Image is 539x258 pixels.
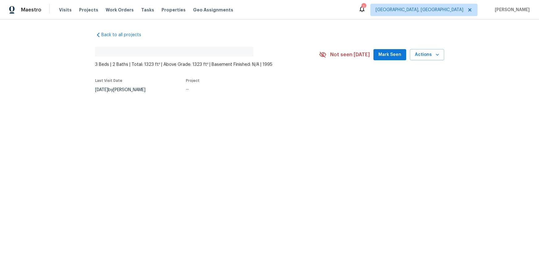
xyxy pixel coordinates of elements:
[361,4,366,10] div: 1
[95,61,319,68] span: 3 Beds | 2 Baths | Total: 1323 ft² | Above Grade: 1323 ft² | Basement Finished: N/A | 1995
[95,88,108,92] span: [DATE]
[95,32,154,38] a: Back to all projects
[193,7,233,13] span: Geo Assignments
[95,79,122,82] span: Last Visit Date
[21,7,41,13] span: Maestro
[79,7,98,13] span: Projects
[373,49,406,61] button: Mark Seen
[141,8,154,12] span: Tasks
[492,7,530,13] span: [PERSON_NAME]
[186,79,200,82] span: Project
[410,49,444,61] button: Actions
[162,7,186,13] span: Properties
[376,7,463,13] span: [GEOGRAPHIC_DATA], [GEOGRAPHIC_DATA]
[378,51,401,59] span: Mark Seen
[59,7,72,13] span: Visits
[415,51,439,59] span: Actions
[330,52,370,58] span: Not seen [DATE]
[186,86,305,91] div: ...
[95,86,153,94] div: by [PERSON_NAME]
[106,7,134,13] span: Work Orders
